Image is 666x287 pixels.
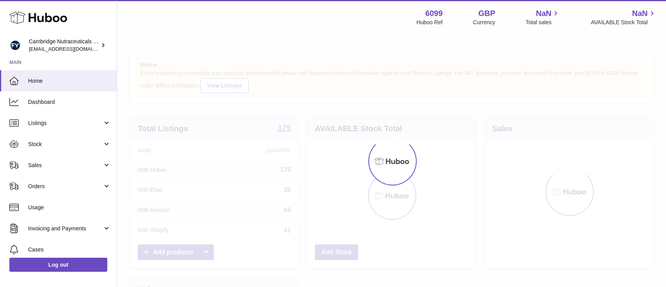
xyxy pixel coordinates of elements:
div: Currency [473,19,496,26]
div: Huboo Ref [417,19,443,26]
span: [EMAIL_ADDRESS][DOMAIN_NAME] [29,46,115,52]
span: Sales [28,162,103,169]
a: NaN AVAILABLE Stock Total [591,8,657,26]
span: Orders [28,183,103,190]
span: Usage [28,204,111,211]
span: NaN [536,8,551,19]
span: Invoicing and Payments [28,225,103,232]
span: Listings [28,119,103,127]
img: internalAdmin-6099@internal.huboo.com [9,39,21,51]
div: Cambridge Nutraceuticals Ltd [29,38,99,53]
a: Log out [9,258,107,272]
span: Total sales [526,19,560,26]
strong: 6099 [425,8,443,19]
span: Home [28,77,111,85]
span: Dashboard [28,98,111,106]
span: NaN [632,8,648,19]
a: NaN Total sales [526,8,560,26]
span: AVAILABLE Stock Total [591,19,657,26]
span: Stock [28,141,103,148]
strong: GBP [478,8,495,19]
span: Cases [28,246,111,253]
